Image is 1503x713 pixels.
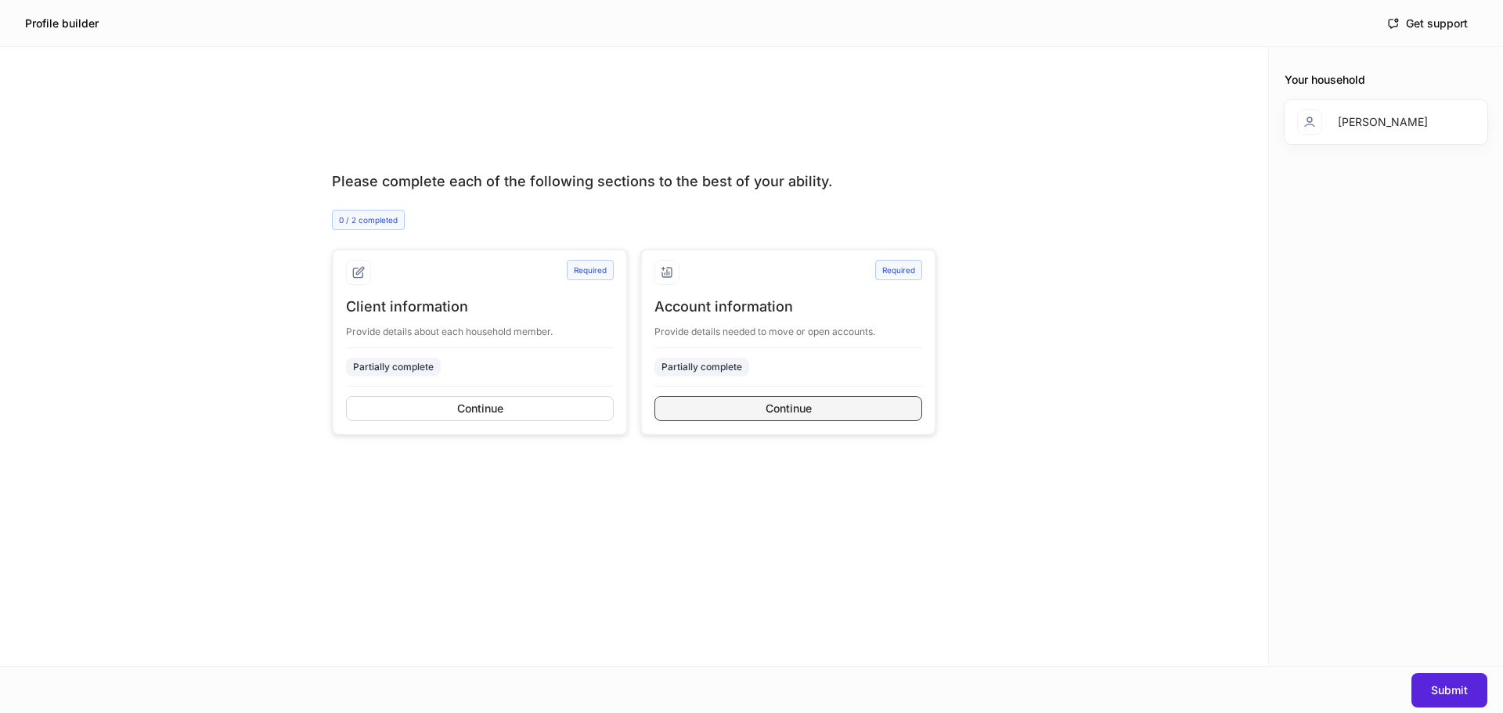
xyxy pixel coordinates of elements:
div: Continue [457,401,503,416]
div: Provide details about each household member. [346,316,614,338]
div: Required [875,260,922,280]
button: Submit [1411,673,1487,708]
div: Continue [766,401,812,416]
div: Partially complete [661,359,742,374]
div: Your household [1285,72,1487,88]
div: [PERSON_NAME] [1338,114,1428,130]
h5: Profile builder [25,16,99,31]
div: 0 / 2 completed [332,210,405,230]
button: Continue [346,396,614,421]
div: Client information [346,297,614,316]
div: Get support [1406,16,1468,31]
div: Please complete each of the following sections to the best of your ability. [332,172,936,191]
div: Provide details needed to move or open accounts. [654,316,922,338]
div: Partially complete [353,359,434,374]
div: Submit [1431,682,1468,698]
button: Get support [1377,11,1478,36]
div: Required [567,260,614,280]
button: Continue [654,396,922,421]
div: Account information [654,297,922,316]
